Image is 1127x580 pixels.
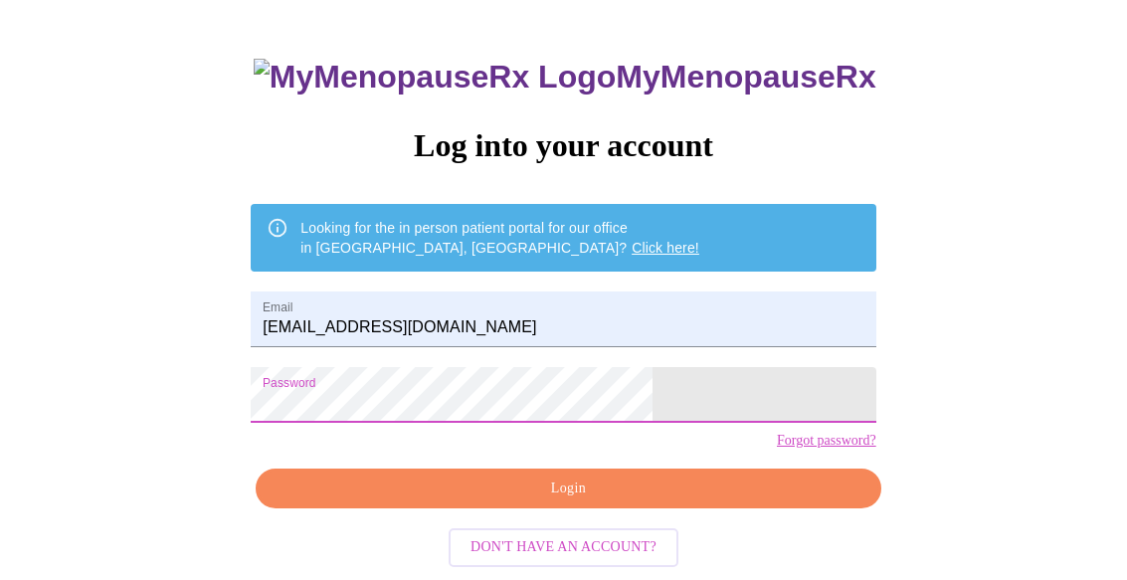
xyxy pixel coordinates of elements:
[300,210,699,266] div: Looking for the in person patient portal for our office in [GEOGRAPHIC_DATA], [GEOGRAPHIC_DATA]?
[449,528,678,567] button: Don't have an account?
[251,127,875,164] h3: Log into your account
[777,433,876,449] a: Forgot password?
[470,535,657,560] span: Don't have an account?
[254,59,616,96] img: MyMenopauseRx Logo
[279,477,857,501] span: Login
[632,240,699,256] a: Click here!
[444,537,683,554] a: Don't have an account?
[254,59,876,96] h3: MyMenopauseRx
[256,469,880,509] button: Login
